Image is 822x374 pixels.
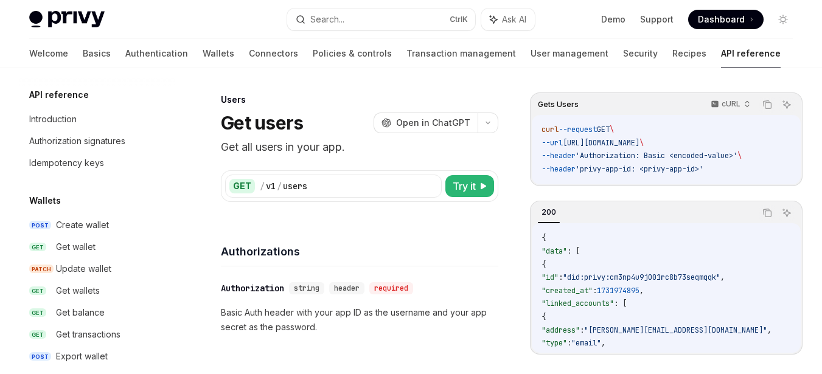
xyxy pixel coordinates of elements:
[19,108,175,130] a: Introduction
[249,39,298,68] a: Connectors
[720,272,725,282] span: ,
[29,352,51,361] span: POST
[203,39,234,68] a: Wallets
[640,13,674,26] a: Support
[531,39,608,68] a: User management
[221,243,498,260] h4: Authorizations
[221,112,303,134] h1: Get users
[29,286,46,296] span: GET
[623,39,658,68] a: Security
[639,286,644,296] span: ,
[542,246,567,256] span: "data"
[450,15,468,24] span: Ctrl K
[406,39,516,68] a: Transaction management
[722,99,740,109] p: cURL
[29,39,68,68] a: Welcome
[576,151,737,161] span: 'Authorization: Basic <encoded-value>'
[334,283,360,293] span: header
[704,94,756,115] button: cURL
[374,113,478,133] button: Open in ChatGPT
[369,282,413,294] div: required
[502,13,526,26] span: Ask AI
[445,175,494,197] button: Try it
[56,305,105,320] div: Get balance
[29,112,77,126] div: Introduction
[29,193,61,208] h5: Wallets
[639,138,644,148] span: \
[221,305,498,334] p: Basic Auth header with your app ID as the username and your app secret as the password.
[542,260,546,269] span: {
[29,11,105,28] img: light logo
[56,327,120,342] div: Get transactions
[542,233,546,243] span: {
[29,308,46,317] span: GET
[125,39,188,68] a: Authentication
[542,272,559,282] span: "id"
[622,351,627,361] span: :
[29,134,125,148] div: Authorization signatures
[56,283,100,298] div: Get wallets
[538,205,560,220] div: 200
[571,338,601,348] span: "email"
[19,345,175,367] a: POSTExport wallet
[19,324,175,345] a: GETGet transactions
[56,240,96,254] div: Get wallet
[29,265,54,274] span: PATCH
[56,349,108,364] div: Export wallet
[597,286,639,296] span: 1731974895
[538,100,579,109] span: Gets Users
[601,13,625,26] a: Demo
[19,152,175,174] a: Idempotency keys
[313,39,392,68] a: Policies & controls
[688,10,764,29] a: Dashboard
[737,151,742,161] span: \
[563,272,720,282] span: "did:privy:cm3np4u9j001rc8b73seqmqqk"
[56,218,109,232] div: Create wallet
[542,125,559,134] span: curl
[563,138,639,148] span: [URL][DOMAIN_NAME]
[56,261,111,276] div: Update wallet
[542,151,576,161] span: --header
[542,138,563,148] span: --url
[294,283,319,293] span: string
[567,338,571,348] span: :
[601,338,605,348] span: ,
[29,156,104,170] div: Idempotency keys
[542,325,580,335] span: "address"
[567,246,580,256] span: : [
[29,243,46,252] span: GET
[310,12,344,27] div: Search...
[669,351,674,361] span: ,
[19,302,175,324] a: GETGet balance
[266,180,276,192] div: v1
[29,330,46,339] span: GET
[721,39,781,68] a: API reference
[287,9,476,30] button: Search...CtrlK
[221,94,498,106] div: Users
[542,299,614,308] span: "linked_accounts"
[779,205,795,221] button: Ask AI
[260,180,265,192] div: /
[576,164,703,174] span: 'privy-app-id: <privy-app-id>'
[542,351,622,361] span: "first_verified_at"
[277,180,282,192] div: /
[779,97,795,113] button: Ask AI
[481,9,535,30] button: Ask AI
[453,179,476,193] span: Try it
[19,130,175,152] a: Authorization signatures
[614,299,627,308] span: : [
[29,88,89,102] h5: API reference
[542,164,576,174] span: --header
[759,97,775,113] button: Copy the contents from the code block
[559,125,597,134] span: --request
[698,13,745,26] span: Dashboard
[584,325,767,335] span: "[PERSON_NAME][EMAIL_ADDRESS][DOMAIN_NAME]"
[19,258,175,280] a: PATCHUpdate wallet
[29,221,51,230] span: POST
[396,117,470,129] span: Open in ChatGPT
[773,10,793,29] button: Toggle dark mode
[19,280,175,302] a: GETGet wallets
[229,179,255,193] div: GET
[759,205,775,221] button: Copy the contents from the code block
[542,286,593,296] span: "created_at"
